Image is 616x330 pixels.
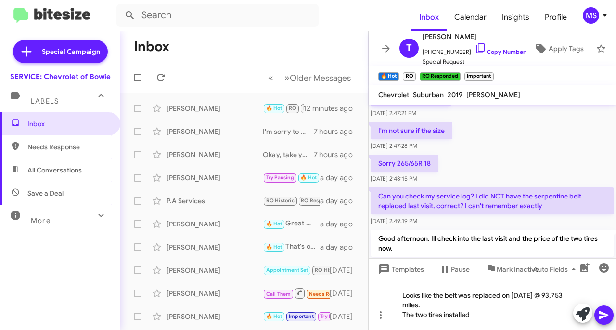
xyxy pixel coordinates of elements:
[263,68,357,88] nav: Page navigation example
[423,42,526,57] span: [PHONE_NUMBER]
[167,196,263,206] div: P.A Services
[262,68,279,88] button: Previous
[263,264,330,276] div: thank you
[303,105,340,111] span: RO Responded
[320,173,360,183] div: a day ago
[304,104,360,113] div: 12 minutes ago
[284,72,290,84] span: »
[406,40,412,56] span: T
[420,72,461,81] small: RO Responded
[447,3,494,31] a: Calendar
[371,155,438,172] p: Sorry 265/65R 18
[423,57,526,66] span: Special Request
[266,244,282,250] span: 🔥 Hot
[27,165,82,175] span: All Conversations
[263,103,304,114] div: Can you check my service log? I did NOT have the serpentine belt replaced last visit, correct? I ...
[466,91,520,99] span: [PERSON_NAME]
[266,291,291,297] span: Call Them
[549,40,584,57] span: Apply Tags
[263,287,330,299] div: Inbound Call
[526,40,591,57] button: Apply Tags
[167,219,263,229] div: [PERSON_NAME]
[268,72,273,84] span: «
[526,261,587,278] button: Auto Fields
[583,7,599,24] div: MS
[320,313,348,319] span: Try Pausing
[497,261,539,278] span: Mark Inactive
[537,3,575,31] a: Profile
[167,104,263,113] div: [PERSON_NAME]
[290,73,351,83] span: Older Messages
[378,72,399,81] small: 🔥 Hot
[27,142,109,152] span: Needs Response
[167,312,263,321] div: [PERSON_NAME]
[301,198,359,204] span: RO Responded Historic
[167,150,263,159] div: [PERSON_NAME]
[279,68,357,88] button: Next
[266,313,282,319] span: 🔥 Hot
[448,91,462,99] span: 2019
[371,122,452,139] p: I'm not sure if the size
[369,280,616,330] div: Looks like the belt was replaced on [DATE] @ 93,753 miles. The two tires installed
[464,72,493,81] small: Important
[371,187,614,214] p: Can you check my service log? I did NOT have the serpentine belt replaced last visit, correct? I ...
[10,72,111,81] div: SERVICE: Chevrolet of Bowie
[494,3,537,31] a: Insights
[167,127,263,136] div: [PERSON_NAME]
[167,242,263,252] div: [PERSON_NAME]
[27,188,64,198] span: Save a Deal
[27,119,109,129] span: Inbox
[266,198,295,204] span: RO Historic
[475,48,526,55] a: Copy Number
[31,97,59,106] span: Labels
[378,91,409,99] span: Chevrolet
[266,105,282,111] span: 🔥 Hot
[263,311,330,322] div: Ok tha k you
[13,40,108,63] a: Special Campaign
[134,39,169,54] h1: Inbox
[266,174,294,181] span: Try Pausing
[263,172,320,183] div: Of course. Have a good day!
[320,196,360,206] div: a day ago
[167,289,263,298] div: [PERSON_NAME]
[411,3,447,31] a: Inbox
[371,217,417,224] span: [DATE] 2:49:19 PM
[263,195,320,206] div: I'll have someone reach out.
[371,142,417,149] span: [DATE] 2:47:28 PM
[371,230,614,257] p: Good afternoon. Ill check into the last visit and the price of the two tires now.
[314,150,360,159] div: 7 hours ago
[320,242,360,252] div: a day ago
[371,175,417,182] span: [DATE] 2:48:15 PM
[31,216,51,225] span: More
[263,241,320,252] div: That's okay. Thank you for the update.
[451,261,470,278] span: Pause
[403,72,415,81] small: RO
[309,291,350,297] span: Needs Response
[315,267,343,273] span: RO Historic
[263,150,314,159] div: Okay, take your time. We will be here when you're ready.
[575,7,605,24] button: MS
[423,31,526,42] span: [PERSON_NAME]
[330,265,360,275] div: [DATE]
[330,289,360,298] div: [DATE]
[167,173,263,183] div: [PERSON_NAME]
[266,221,282,227] span: 🔥 Hot
[300,174,317,181] span: 🔥 Hot
[477,261,547,278] button: Mark Inactive
[376,261,424,278] span: Templates
[314,127,360,136] div: 7 hours ago
[289,105,296,111] span: RO
[116,4,319,27] input: Search
[369,261,432,278] button: Templates
[266,267,308,273] span: Appointment Set
[289,313,314,319] span: Important
[330,312,360,321] div: [DATE]
[432,261,477,278] button: Pause
[533,261,579,278] span: Auto Fields
[263,127,314,136] div: I'm sorry to hear about the leak. Feel free to take your time and we will be here if you need any...
[371,109,416,117] span: [DATE] 2:47:21 PM
[263,218,320,229] div: Great we look forward to seeing you [DATE]. Please feel free to ask the advisors about the shuttl...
